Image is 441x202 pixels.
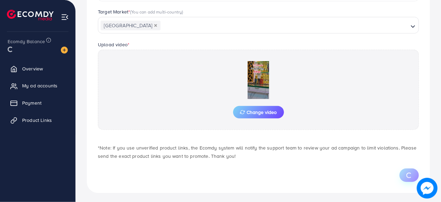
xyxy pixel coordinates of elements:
img: menu [61,13,69,21]
p: *Note: If you use unverified product links, the Ecomdy system will notify the support team to rev... [98,144,419,160]
div: Search for option [98,17,419,33]
span: Overview [22,65,43,72]
label: Target Market [98,8,183,15]
a: My ad accounts [5,79,70,93]
span: My ad accounts [22,82,57,89]
img: Preview Image [224,61,293,99]
img: image [61,47,68,54]
label: Upload video [98,41,129,48]
img: image [417,178,438,199]
span: [GEOGRAPHIC_DATA] [101,21,160,30]
button: Change video [233,106,284,118]
span: Ecomdy Balance [8,38,45,45]
span: Product Links [22,117,52,124]
span: Change video [240,110,277,115]
a: Payment [5,96,70,110]
input: Search for option [161,20,408,31]
button: Deselect Pakistan [154,24,157,27]
span: Payment [22,99,42,106]
span: (You can add multi-country) [130,9,183,15]
a: Product Links [5,113,70,127]
a: Overview [5,62,70,76]
img: logo [7,10,54,20]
